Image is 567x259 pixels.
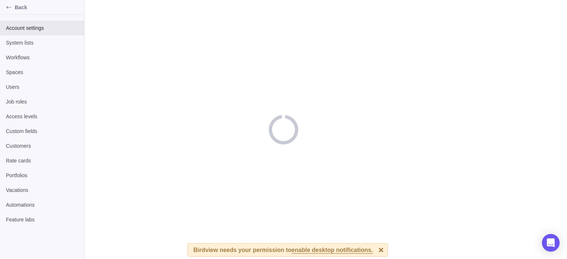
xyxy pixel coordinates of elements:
span: Users [6,83,78,91]
div: Birdview needs your permission to [193,244,373,256]
span: System lists [6,39,78,46]
span: Spaces [6,69,78,76]
span: Vacations [6,186,78,194]
span: Access levels [6,113,78,120]
div: Open Intercom Messenger [542,234,560,252]
span: Feature labs [6,216,78,223]
span: Job roles [6,98,78,105]
span: enable desktop notifications. [292,247,373,254]
span: Automations [6,201,78,209]
span: Workflows [6,54,78,61]
span: Back [15,4,81,11]
span: Portfolios [6,172,78,179]
span: Customers [6,142,78,150]
span: Custom fields [6,127,78,135]
div: loading [269,115,298,144]
span: Rate cards [6,157,78,164]
span: Account settings [6,24,78,32]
